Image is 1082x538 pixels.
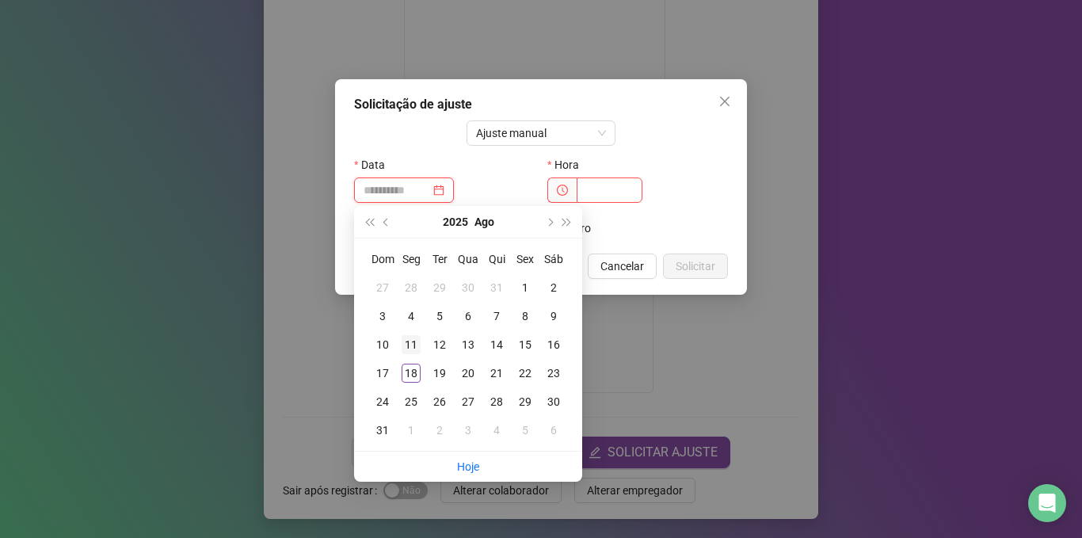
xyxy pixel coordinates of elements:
td: 2025-09-05 [511,416,539,445]
div: 26 [430,392,449,411]
td: 2025-08-31 [368,416,397,445]
td: 2025-09-02 [425,416,454,445]
div: 22 [516,364,535,383]
button: year panel [443,206,468,238]
span: Cancelar [600,258,644,275]
div: 8 [516,307,535,326]
td: 2025-09-03 [454,416,482,445]
div: Solicitação de ajuste [354,95,728,114]
div: 29 [516,392,535,411]
th: Ter [425,245,454,273]
div: 27 [459,392,478,411]
td: 2025-08-17 [368,359,397,387]
td: 2025-08-02 [539,273,568,302]
th: Qua [454,245,482,273]
td: 2025-09-06 [539,416,568,445]
div: 31 [487,278,506,297]
div: 4 [402,307,421,326]
span: Ajuste manual [476,121,607,145]
td: 2025-08-29 [511,387,539,416]
td: 2025-08-09 [539,302,568,330]
th: Seg [397,245,425,273]
button: super-prev-year [360,206,378,238]
div: Open Intercom Messenger [1028,484,1066,522]
td: 2025-08-26 [425,387,454,416]
div: 20 [459,364,478,383]
div: 28 [402,278,421,297]
td: 2025-07-27 [368,273,397,302]
div: 29 [430,278,449,297]
td: 2025-08-15 [511,330,539,359]
span: clock-circle [557,185,568,196]
button: prev-year [378,206,395,238]
button: Close [712,89,737,114]
button: Cancelar [588,254,657,279]
td: 2025-08-22 [511,359,539,387]
div: 9 [544,307,563,326]
td: 2025-07-29 [425,273,454,302]
div: 28 [487,392,506,411]
button: Solicitar [663,254,728,279]
td: 2025-08-16 [539,330,568,359]
td: 2025-09-04 [482,416,511,445]
a: Hoje [457,460,479,473]
button: super-next-year [558,206,576,238]
div: 5 [430,307,449,326]
th: Dom [368,245,397,273]
td: 2025-08-05 [425,302,454,330]
div: 23 [544,364,563,383]
th: Sáb [539,245,568,273]
div: 15 [516,335,535,354]
td: 2025-08-25 [397,387,425,416]
div: 3 [373,307,392,326]
div: 6 [544,421,563,440]
td: 2025-08-20 [454,359,482,387]
div: 7 [487,307,506,326]
td: 2025-08-08 [511,302,539,330]
div: 25 [402,392,421,411]
span: close [718,95,731,108]
label: Data [354,152,395,177]
button: month panel [474,206,494,238]
div: 1 [402,421,421,440]
div: 17 [373,364,392,383]
div: 11 [402,335,421,354]
button: next-year [540,206,558,238]
div: 13 [459,335,478,354]
div: 4 [487,421,506,440]
div: 10 [373,335,392,354]
div: 2 [430,421,449,440]
div: 19 [430,364,449,383]
td: 2025-08-19 [425,359,454,387]
th: Sex [511,245,539,273]
td: 2025-08-12 [425,330,454,359]
td: 2025-08-23 [539,359,568,387]
td: 2025-08-30 [539,387,568,416]
td: 2025-07-31 [482,273,511,302]
label: Hora [547,152,589,177]
td: 2025-08-28 [482,387,511,416]
td: 2025-09-01 [397,416,425,445]
td: 2025-08-07 [482,302,511,330]
td: 2025-08-14 [482,330,511,359]
div: 31 [373,421,392,440]
div: 27 [373,278,392,297]
div: 14 [487,335,506,354]
div: 6 [459,307,478,326]
div: 3 [459,421,478,440]
td: 2025-08-10 [368,330,397,359]
div: 12 [430,335,449,354]
div: 18 [402,364,421,383]
td: 2025-08-13 [454,330,482,359]
td: 2025-08-06 [454,302,482,330]
td: 2025-08-21 [482,359,511,387]
td: 2025-08-01 [511,273,539,302]
td: 2025-08-03 [368,302,397,330]
div: 2 [544,278,563,297]
div: 30 [459,278,478,297]
td: 2025-08-04 [397,302,425,330]
td: 2025-07-30 [454,273,482,302]
td: 2025-08-18 [397,359,425,387]
div: 1 [516,278,535,297]
th: Qui [482,245,511,273]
